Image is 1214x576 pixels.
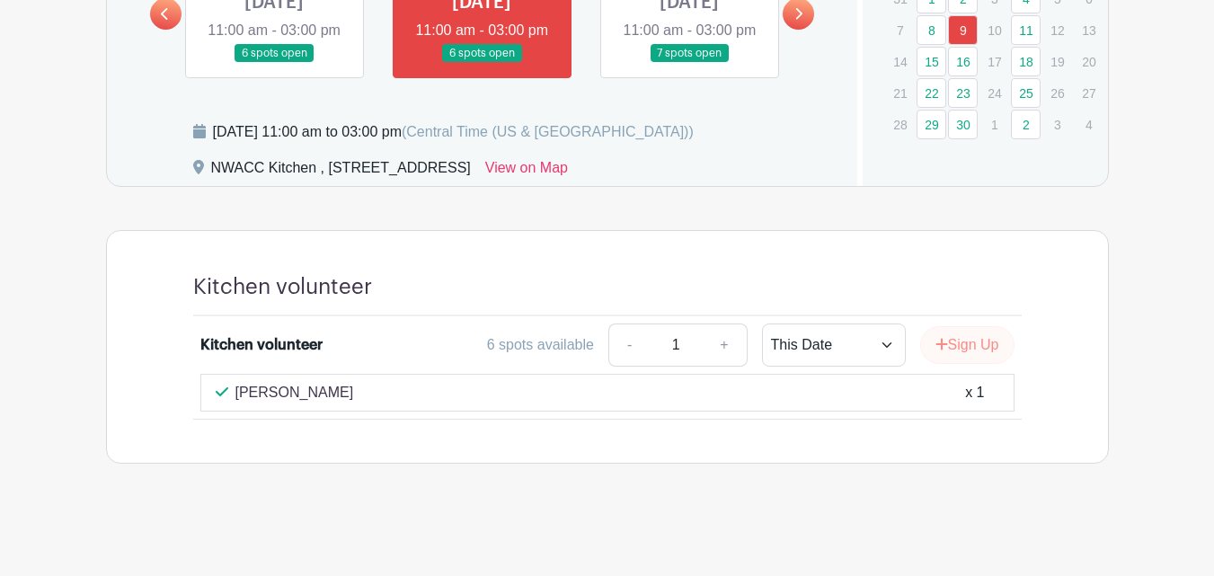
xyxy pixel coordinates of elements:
[979,111,1009,138] p: 1
[402,124,694,139] span: (Central Time (US & [GEOGRAPHIC_DATA]))
[1042,111,1072,138] p: 3
[213,121,694,143] div: [DATE] 11:00 am to 03:00 pm
[211,157,471,186] div: NWACC Kitchen , [STREET_ADDRESS]
[608,323,650,367] a: -
[979,79,1009,107] p: 24
[917,47,946,76] a: 15
[487,334,594,356] div: 6 spots available
[1011,15,1041,45] a: 11
[948,47,978,76] a: 16
[1042,79,1072,107] p: 26
[485,157,568,186] a: View on Map
[702,323,747,367] a: +
[1074,16,1103,44] p: 13
[979,16,1009,44] p: 10
[885,48,915,75] p: 14
[1011,47,1041,76] a: 18
[885,79,915,107] p: 21
[193,274,372,300] h4: Kitchen volunteer
[920,326,1015,364] button: Sign Up
[979,48,1009,75] p: 17
[948,15,978,45] a: 9
[1042,48,1072,75] p: 19
[235,382,354,403] p: [PERSON_NAME]
[965,382,984,403] div: x 1
[948,78,978,108] a: 23
[1074,111,1103,138] p: 4
[948,110,978,139] a: 30
[885,111,915,138] p: 28
[917,110,946,139] a: 29
[917,78,946,108] a: 22
[1011,78,1041,108] a: 25
[1011,110,1041,139] a: 2
[917,15,946,45] a: 8
[885,16,915,44] p: 7
[1074,48,1103,75] p: 20
[1042,16,1072,44] p: 12
[1074,79,1103,107] p: 27
[200,334,323,356] div: Kitchen volunteer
